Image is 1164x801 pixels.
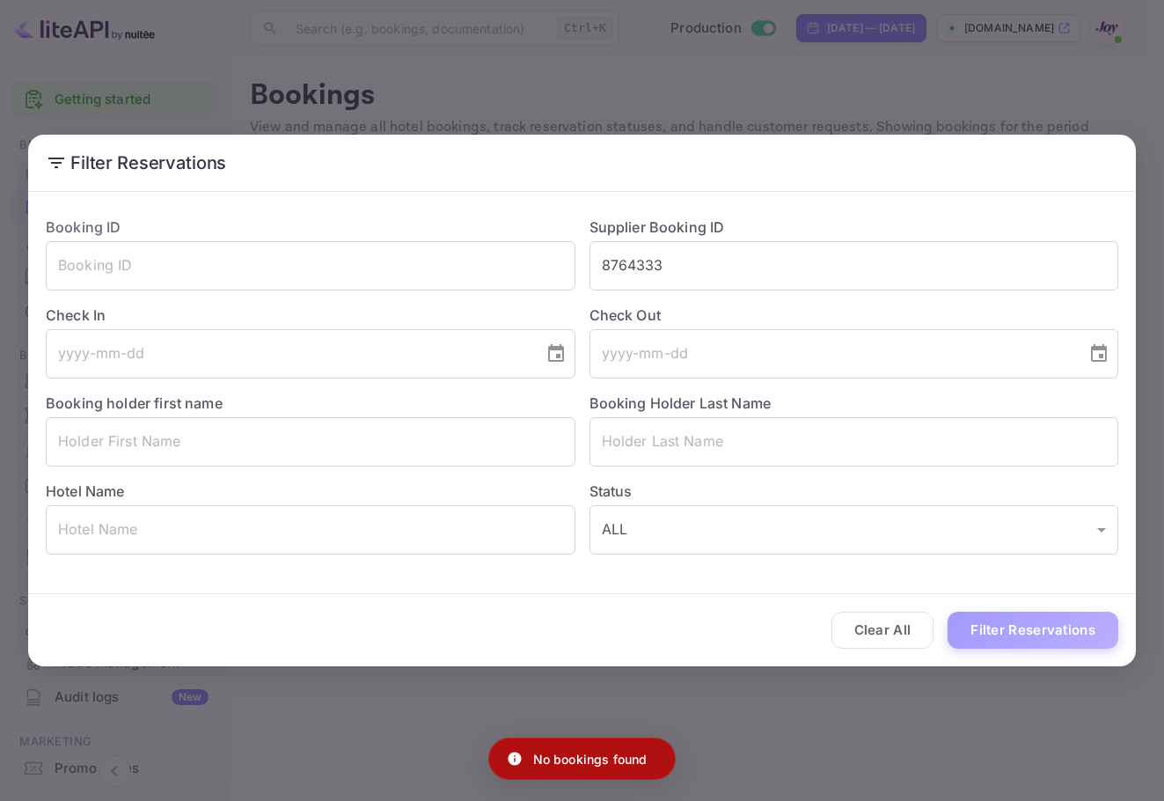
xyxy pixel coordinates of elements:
label: Booking Holder Last Name [589,394,772,412]
label: Hotel Name [46,482,125,500]
button: Clear All [831,612,934,650]
label: Booking ID [46,218,121,236]
input: Hotel Name [46,505,575,555]
input: Supplier Booking ID [589,241,1119,290]
input: yyyy-mm-dd [589,329,1075,378]
div: ALL [589,505,1119,555]
label: Supplier Booking ID [589,218,725,236]
label: Check In [46,305,575,326]
label: Status [589,481,1119,502]
input: Booking ID [46,241,575,290]
p: No bookings found [533,750,648,768]
label: Booking holder first name [46,394,223,412]
button: Choose date [538,336,574,371]
label: Check Out [589,305,1119,326]
input: Holder Last Name [589,417,1119,467]
input: Holder First Name [46,417,575,467]
input: yyyy-mm-dd [46,329,531,378]
button: Choose date [1081,336,1116,371]
h2: Filter Reservations [28,135,1136,191]
button: Filter Reservations [948,612,1118,650]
